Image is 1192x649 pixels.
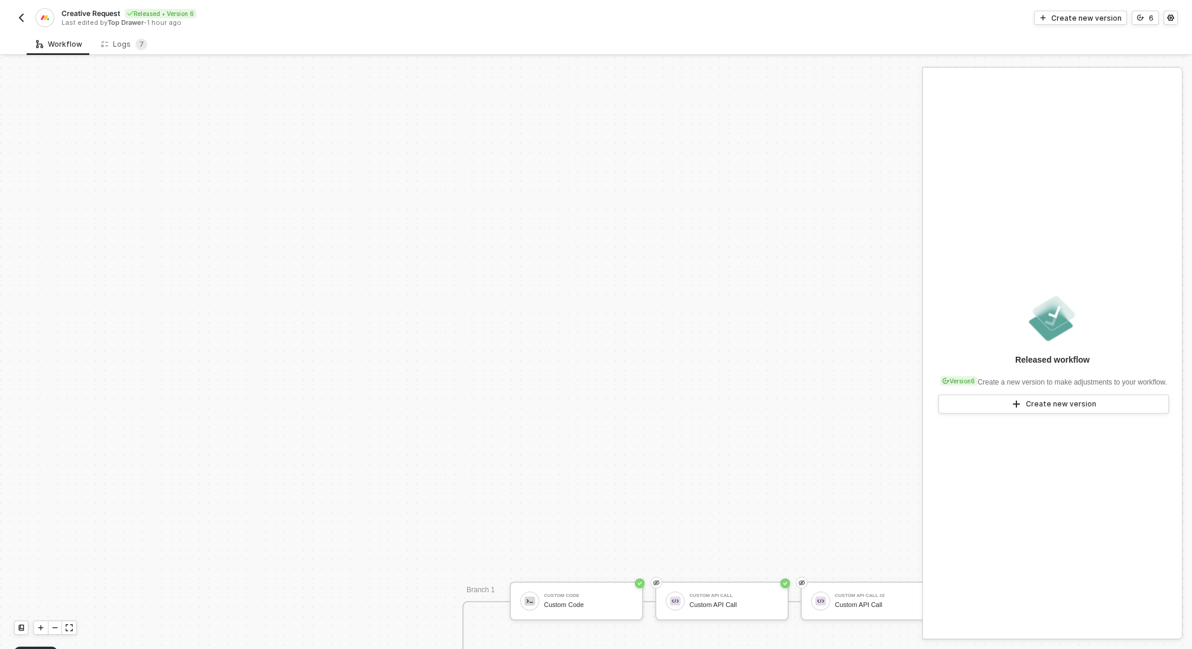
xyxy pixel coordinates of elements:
[467,585,537,596] div: Branch 1
[36,40,82,49] div: Workflow
[938,370,1167,388] div: Create a new version to make adjustments to your workflow.
[780,579,790,588] span: icon-success-page
[37,624,44,631] span: icon-play
[544,601,633,609] div: Custom Code
[544,593,633,598] div: Custom Code
[938,395,1169,414] button: Create new version
[61,18,595,27] div: Last edited by - 1 hour ago
[135,38,147,50] sup: 7
[17,13,26,22] img: back
[1039,14,1047,21] span: icon-play
[1026,292,1078,344] img: released.png
[1034,11,1127,25] button: Create new version
[670,596,681,606] img: icon
[835,601,924,609] div: Custom API Call
[1167,14,1174,21] span: icon-settings
[1026,399,1096,409] div: Create new version
[798,578,805,587] span: eye-invisible
[815,596,826,606] img: icon
[125,9,196,18] div: Released • Version 6
[1137,14,1144,21] span: icon-versioning
[51,624,59,631] span: icon-minus
[653,578,660,587] span: eye-invisible
[635,579,644,588] span: icon-success-page
[1012,399,1021,409] span: icon-play
[40,12,50,23] img: integration-icon
[1051,13,1122,23] div: Create new version
[14,11,28,25] button: back
[140,40,144,49] span: 7
[1132,11,1159,25] button: 6
[524,596,535,606] img: icon
[940,376,977,386] div: Version 6
[61,8,120,18] span: Creative Request
[108,18,144,27] span: Top Drawer
[835,593,924,598] div: Custom API Call #2
[1149,13,1154,23] div: 6
[689,593,778,598] div: Custom API Call
[66,624,73,631] span: icon-expand
[942,377,950,385] span: icon-versioning
[101,38,147,50] div: Logs
[1015,354,1090,366] div: Released workflow
[689,601,778,609] div: Custom API Call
